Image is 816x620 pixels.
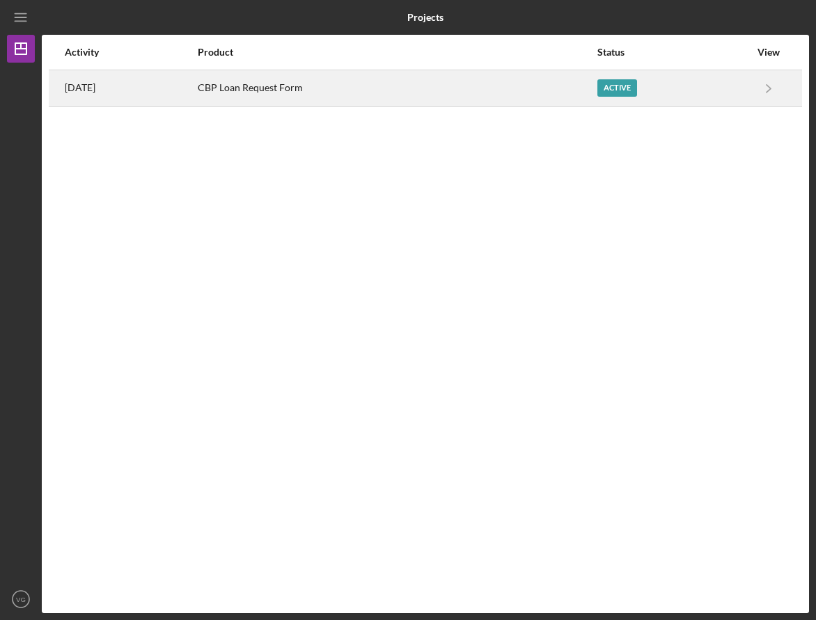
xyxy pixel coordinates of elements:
[597,47,750,58] div: Status
[7,585,35,613] button: VG
[751,47,786,58] div: View
[198,47,596,58] div: Product
[407,12,444,23] b: Projects
[597,79,637,97] div: Active
[198,71,596,106] div: CBP Loan Request Form
[65,82,95,93] time: 2025-08-15 02:45
[65,47,196,58] div: Activity
[16,596,26,603] text: VG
